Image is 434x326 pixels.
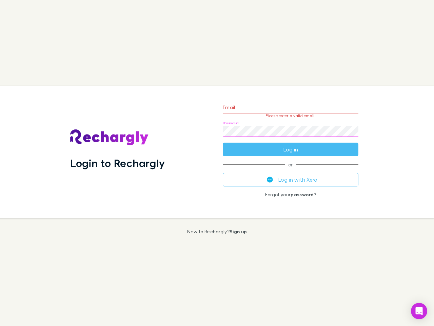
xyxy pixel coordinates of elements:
[223,143,358,156] button: Log in
[187,229,247,234] p: New to Rechargly?
[411,303,427,319] div: Open Intercom Messenger
[230,229,247,234] a: Sign up
[223,121,239,126] label: Password
[291,192,314,197] a: password
[223,192,358,197] p: Forgot your ?
[70,157,165,169] h1: Login to Rechargly
[223,164,358,165] span: or
[223,173,358,186] button: Log in with Xero
[70,129,149,146] img: Rechargly's Logo
[267,177,273,183] img: Xero's logo
[223,113,358,118] p: Please enter a valid email.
